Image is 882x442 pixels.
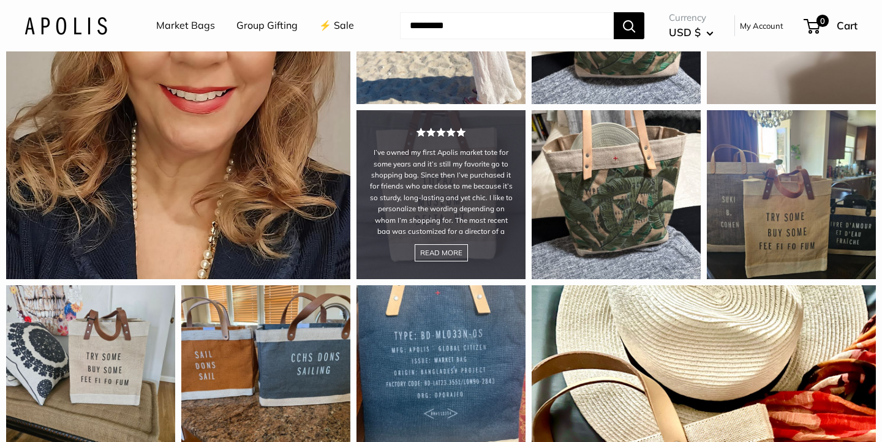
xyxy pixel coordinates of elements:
[816,15,829,27] span: 0
[319,17,354,35] a: ⚡️ Sale
[805,16,858,36] a: 0 Cart
[614,12,644,39] button: Search
[10,395,131,432] iframe: Sign Up via Text for Offers
[837,19,858,32] span: Cart
[669,26,701,39] span: USD $
[400,12,614,39] input: Search...
[740,18,783,33] a: My Account
[669,23,714,42] button: USD $
[156,17,215,35] a: Market Bags
[669,9,714,26] span: Currency
[236,17,298,35] a: Group Gifting
[24,17,107,34] img: Apolis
